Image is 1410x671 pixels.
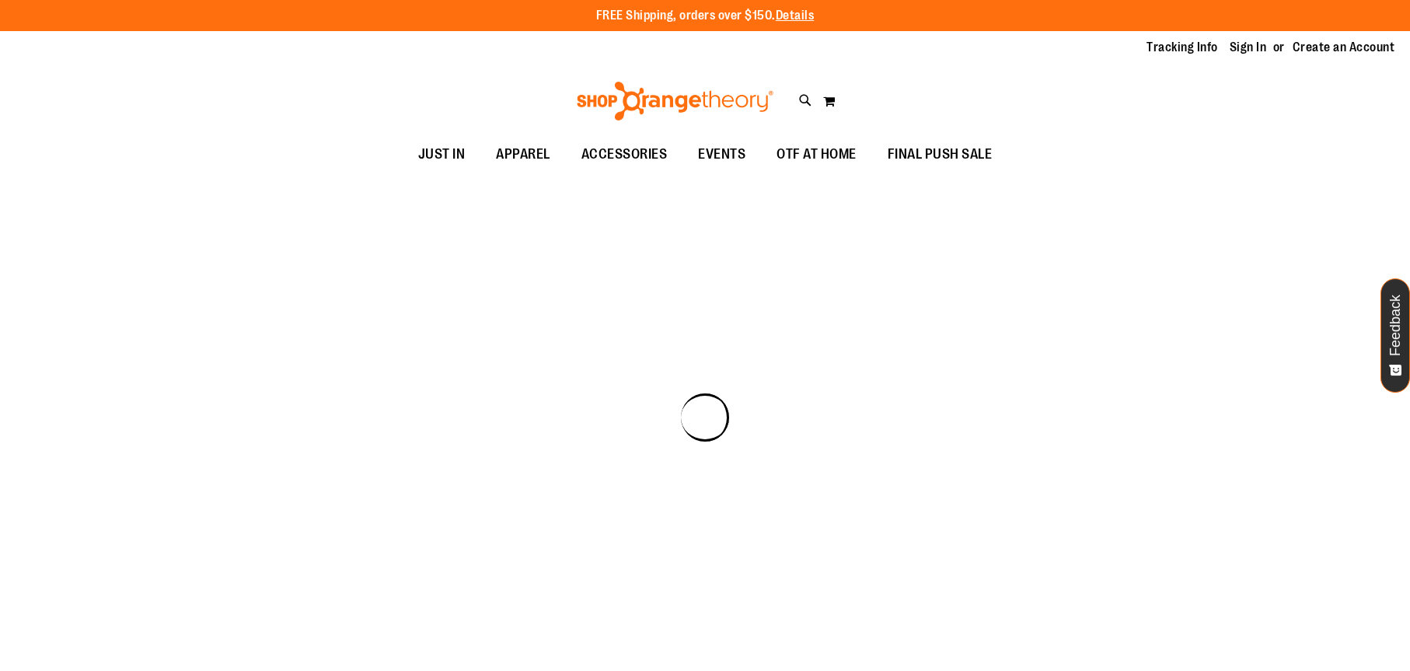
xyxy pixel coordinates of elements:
img: Shop Orangetheory [574,82,776,121]
a: Details [776,9,815,23]
a: FINAL PUSH SALE [872,137,1008,173]
a: ACCESSORIES [566,137,683,173]
span: FINAL PUSH SALE [888,137,993,172]
button: Feedback - Show survey [1380,278,1410,393]
a: JUST IN [403,137,481,173]
a: Sign In [1230,39,1267,56]
a: Create an Account [1293,39,1395,56]
span: EVENTS [698,137,745,172]
span: APPAREL [496,137,550,172]
a: APPAREL [480,137,566,173]
a: EVENTS [682,137,761,173]
span: OTF AT HOME [777,137,857,172]
p: FREE Shipping, orders over $150. [596,7,815,25]
span: ACCESSORIES [581,137,668,172]
span: JUST IN [418,137,466,172]
a: OTF AT HOME [761,137,872,173]
a: Tracking Info [1146,39,1218,56]
span: Feedback [1388,295,1403,356]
